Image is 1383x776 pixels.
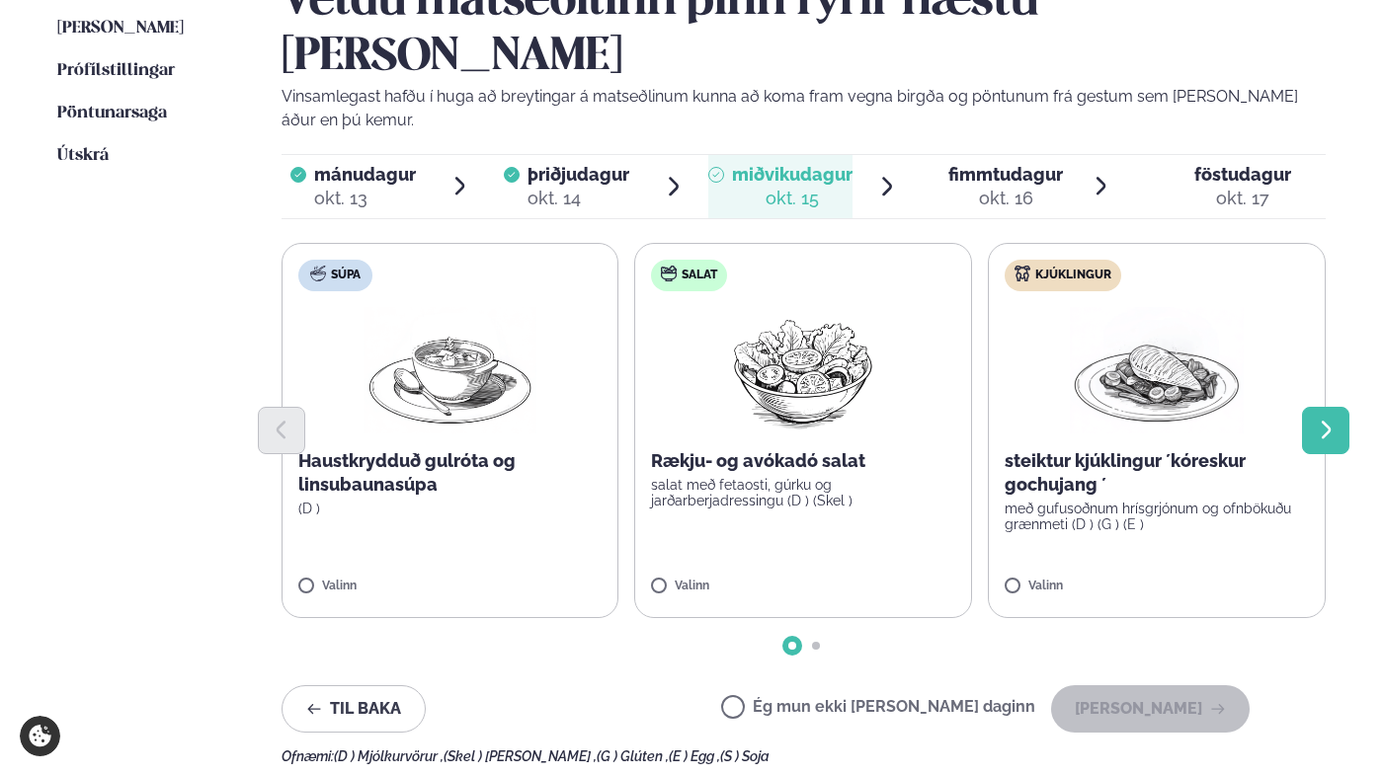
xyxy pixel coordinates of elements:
span: Go to slide 1 [788,642,796,650]
span: Salat [682,268,717,283]
p: steiktur kjúklingur ´kóreskur gochujang ´ [1005,449,1309,497]
span: Kjúklingur [1035,268,1111,283]
img: salad.svg [661,266,677,281]
span: Súpa [331,268,361,283]
p: Haustkrydduð gulróta og linsubaunasúpa [298,449,603,497]
p: Rækju- og avókadó salat [651,449,955,473]
a: Cookie settings [20,716,60,756]
span: þriðjudagur [528,164,629,185]
span: (S ) Soja [720,748,770,764]
span: föstudagur [1194,164,1291,185]
span: (D ) Mjólkurvörur , [334,748,444,764]
div: okt. 16 [948,187,1063,210]
span: Go to slide 2 [812,642,820,650]
span: Pöntunarsaga [57,105,167,121]
div: Ofnæmi: [282,748,1327,764]
a: Útskrá [57,144,109,168]
span: Útskrá [57,147,109,164]
img: Soup.png [364,307,537,433]
div: okt. 14 [528,187,629,210]
p: salat með fetaosti, gúrku og jarðarberjadressingu (D ) (Skel ) [651,477,955,508]
span: [PERSON_NAME] [57,20,184,37]
div: okt. 15 [732,187,853,210]
img: Salad.png [716,307,891,433]
span: (Skel ) [PERSON_NAME] , [444,748,597,764]
span: fimmtudagur [948,164,1063,185]
img: chicken.svg [1015,266,1030,281]
button: Next slide [1302,407,1349,454]
button: Previous slide [258,407,305,454]
div: okt. 17 [1194,187,1291,210]
a: [PERSON_NAME] [57,17,184,40]
span: miðvikudagur [732,164,853,185]
img: soup.svg [310,266,326,281]
a: Prófílstillingar [57,59,175,83]
span: (E ) Egg , [669,748,720,764]
img: Chicken-breast.png [1070,307,1244,433]
span: (G ) Glúten , [597,748,669,764]
span: mánudagur [314,164,416,185]
span: Prófílstillingar [57,62,175,79]
button: [PERSON_NAME] [1051,685,1250,733]
button: Til baka [282,685,426,733]
p: (D ) [298,501,603,516]
div: okt. 13 [314,187,416,210]
p: Vinsamlegast hafðu í huga að breytingar á matseðlinum kunna að koma fram vegna birgða og pöntunum... [282,85,1327,132]
a: Pöntunarsaga [57,102,167,125]
p: með gufusoðnum hrísgrjónum og ofnbökuðu grænmeti (D ) (G ) (E ) [1005,501,1309,532]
